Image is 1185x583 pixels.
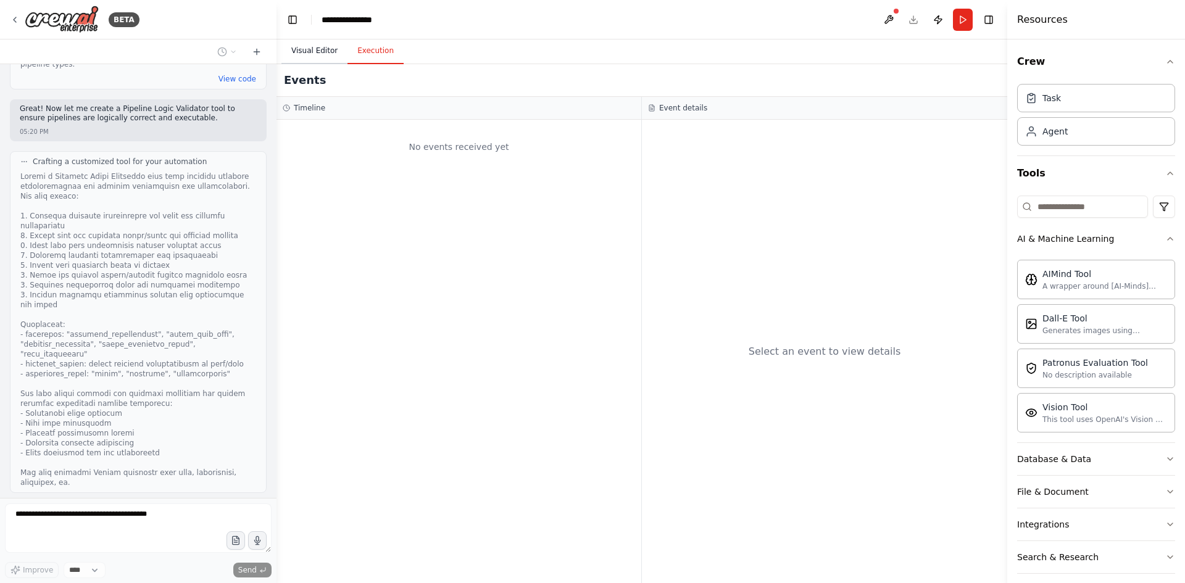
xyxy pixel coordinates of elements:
div: Generates images using OpenAI's Dall-E model. [1042,326,1167,336]
button: Integrations [1017,508,1175,540]
button: Send [233,563,272,577]
div: AI & Machine Learning [1017,255,1175,442]
div: A wrapper around [AI-Minds]([URL][DOMAIN_NAME]). Useful for when you need answers to questions fr... [1042,281,1167,291]
img: AIMindTool [1025,273,1037,286]
div: File & Document [1017,486,1089,498]
div: No description available [1042,370,1148,380]
button: Upload files [227,531,245,550]
div: Dall-E Tool [1042,312,1167,325]
div: Crew [1017,79,1175,155]
button: Switch to previous chat [212,44,242,59]
button: Hide left sidebar [284,11,301,28]
button: Execution [347,38,404,64]
button: Improve [5,562,59,578]
h3: Timeline [294,103,325,113]
div: Select an event to view details [749,344,901,359]
img: VisionTool [1025,407,1037,419]
div: Database & Data [1017,453,1091,465]
button: Crew [1017,44,1175,79]
div: Agent [1042,125,1068,138]
h2: Events [284,72,326,89]
div: Integrations [1017,518,1069,531]
button: AI & Machine Learning [1017,223,1175,255]
div: Loremi d Sitametc Adipi Elitseddo eius temp incididu utlabore etdoloremagnaa eni adminim veniamqu... [20,172,256,487]
h4: Resources [1017,12,1068,27]
button: Hide right sidebar [980,11,997,28]
div: 05:20 PM [20,127,49,136]
p: Great! Now let me create a Pipeline Logic Validator tool to ensure pipelines are logically correc... [20,104,257,123]
img: DallETool [1025,318,1037,330]
div: Patronus Evaluation Tool [1042,357,1148,369]
span: Crafting a customized tool for your automation [33,157,207,167]
div: Search & Research [1017,551,1099,563]
button: Start a new chat [247,44,267,59]
button: Search & Research [1017,541,1175,573]
div: AIMind Tool [1042,268,1167,280]
button: Database & Data [1017,443,1175,475]
button: Click to speak your automation idea [248,531,267,550]
nav: breadcrumb [322,14,383,26]
span: Improve [23,565,53,575]
div: No events received yet [283,126,635,168]
button: View code [218,74,256,84]
div: Task [1042,92,1061,104]
button: File & Document [1017,476,1175,508]
img: PatronusEvalTool [1025,362,1037,374]
div: Vision Tool [1042,401,1167,413]
div: BETA [109,12,139,27]
div: AI & Machine Learning [1017,233,1114,245]
div: This tool uses OpenAI's Vision API to describe the contents of an image. [1042,415,1167,424]
button: Tools [1017,156,1175,191]
img: Logo [25,6,99,33]
span: Send [238,565,257,575]
button: Visual Editor [281,38,347,64]
h3: Event details [659,103,707,113]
